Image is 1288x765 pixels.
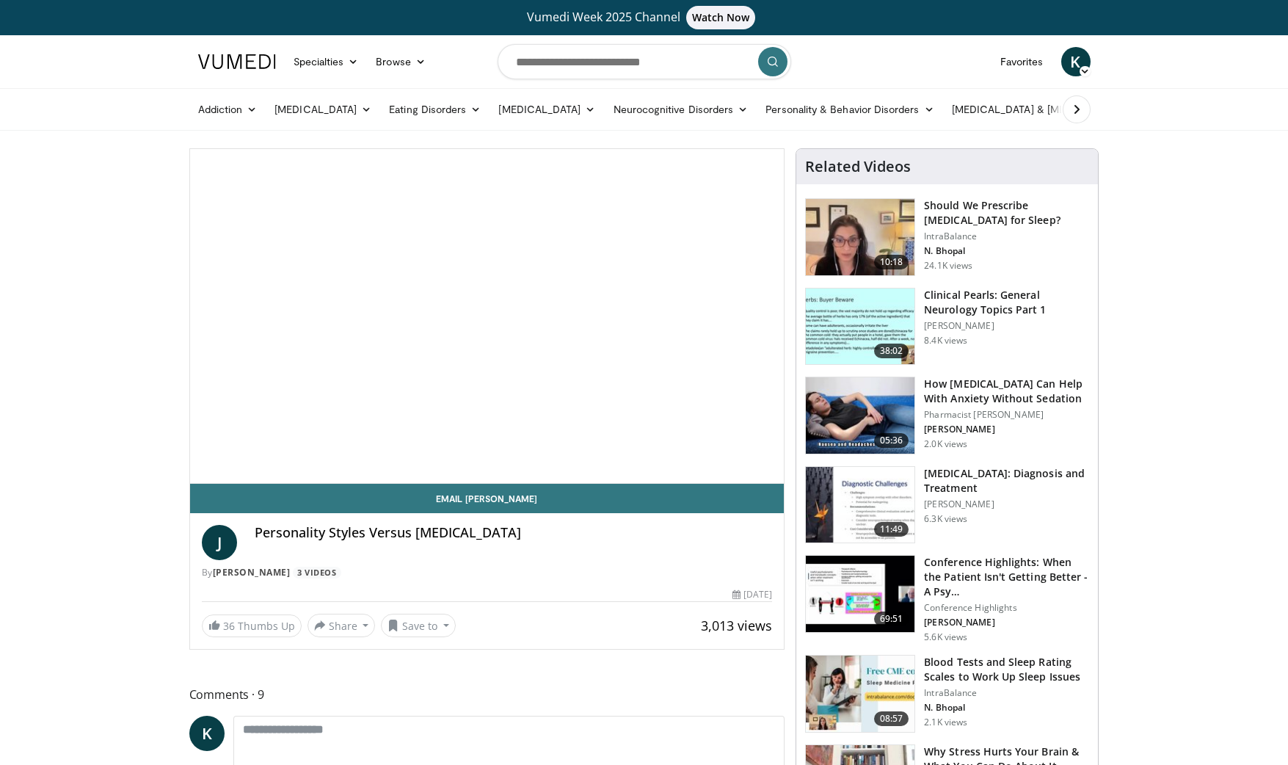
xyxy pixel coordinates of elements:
img: 247ca3b2-fc43-4042-8c3d-b42db022ef6a.150x105_q85_crop-smart_upscale.jpg [806,656,914,732]
a: Addiction [189,95,266,124]
h3: Clinical Pearls: General Neurology Topics Part 1 [924,288,1089,317]
span: 38:02 [874,344,909,358]
a: Browse [367,47,434,76]
span: 08:57 [874,711,909,726]
a: Vumedi Week 2025 ChannelWatch Now [200,6,1088,29]
img: f7087805-6d6d-4f4e-b7c8-917543aa9d8d.150x105_q85_crop-smart_upscale.jpg [806,199,914,275]
span: 10:18 [874,255,909,269]
div: By [202,566,773,579]
a: 3 Videos [293,567,341,579]
button: Save to [381,614,456,637]
a: Email [PERSON_NAME] [190,484,785,513]
button: Share [308,614,376,637]
p: 5.6K views [924,631,967,643]
input: Search topics, interventions [498,44,791,79]
p: 2.0K views [924,438,967,450]
a: Favorites [992,47,1052,76]
h3: [MEDICAL_DATA]: Diagnosis and Treatment [924,466,1089,496]
a: Eating Disorders [380,95,490,124]
p: IntraBalance [924,687,1089,699]
img: 6e0bc43b-d42b-409a-85fd-0f454729f2ca.150x105_q85_crop-smart_upscale.jpg [806,467,914,543]
h3: Blood Tests and Sleep Rating Scales to Work Up Sleep Issues [924,655,1089,684]
a: 36 Thumbs Up [202,614,302,637]
span: 36 [223,619,235,633]
a: J [202,525,237,560]
a: [MEDICAL_DATA] & [MEDICAL_DATA] [943,95,1153,124]
img: 7bfe4765-2bdb-4a7e-8d24-83e30517bd33.150x105_q85_crop-smart_upscale.jpg [806,377,914,454]
a: Personality & Behavior Disorders [757,95,942,124]
img: 4362ec9e-0993-4580-bfd4-8e18d57e1d49.150x105_q85_crop-smart_upscale.jpg [806,556,914,632]
p: 2.1K views [924,717,967,728]
div: [DATE] [732,588,772,601]
a: 38:02 Clinical Pearls: General Neurology Topics Part 1 [PERSON_NAME] 8.4K views [805,288,1089,366]
img: 91ec4e47-6cc3-4d45-a77d-be3eb23d61cb.150x105_q85_crop-smart_upscale.jpg [806,289,914,365]
h4: Personality Styles Versus [MEDICAL_DATA] [255,525,773,541]
a: 08:57 Blood Tests and Sleep Rating Scales to Work Up Sleep Issues IntraBalance N. Bhopal 2.1K views [805,655,1089,733]
span: Comments 9 [189,685,785,704]
p: [PERSON_NAME] [924,424,1089,435]
p: [PERSON_NAME] [924,320,1089,332]
a: K [1061,47,1091,76]
p: IntraBalance [924,231,1089,242]
p: N. Bhopal [924,245,1089,257]
a: 10:18 Should We Prescribe [MEDICAL_DATA] for Sleep? IntraBalance N. Bhopal 24.1K views [805,198,1089,276]
h3: Should We Prescribe [MEDICAL_DATA] for Sleep? [924,198,1089,228]
span: 69:51 [874,612,909,626]
a: [PERSON_NAME] [213,566,291,579]
a: 11:49 [MEDICAL_DATA]: Diagnosis and Treatment [PERSON_NAME] 6.3K views [805,466,1089,544]
p: [PERSON_NAME] [924,617,1089,628]
p: Pharmacist [PERSON_NAME] [924,409,1089,421]
a: K [189,716,225,751]
p: N. Bhopal [924,702,1089,714]
h3: Conference Highlights: When the Patient Isn't Getting Better - A Psy… [924,555,1089,599]
a: Specialties [285,47,368,76]
p: Conference Highlights [924,602,1089,614]
a: [MEDICAL_DATA] [490,95,604,124]
p: 6.3K views [924,513,967,525]
a: 69:51 Conference Highlights: When the Patient Isn't Getting Better - A Psy… Conference Highlights... [805,555,1089,643]
a: Neurocognitive Disorders [605,95,757,124]
span: 05:36 [874,433,909,448]
p: [PERSON_NAME] [924,498,1089,510]
p: 8.4K views [924,335,967,347]
video-js: Video Player [190,149,785,484]
h4: Related Videos [805,158,911,175]
p: 24.1K views [924,260,972,272]
span: 3,013 views [701,617,772,634]
h3: How [MEDICAL_DATA] Can Help With Anxiety Without Sedation [924,377,1089,406]
img: VuMedi Logo [198,54,276,69]
a: 05:36 How [MEDICAL_DATA] Can Help With Anxiety Without Sedation Pharmacist [PERSON_NAME] [PERSON_... [805,377,1089,454]
a: [MEDICAL_DATA] [266,95,380,124]
span: 11:49 [874,522,909,537]
span: Watch Now [686,6,756,29]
